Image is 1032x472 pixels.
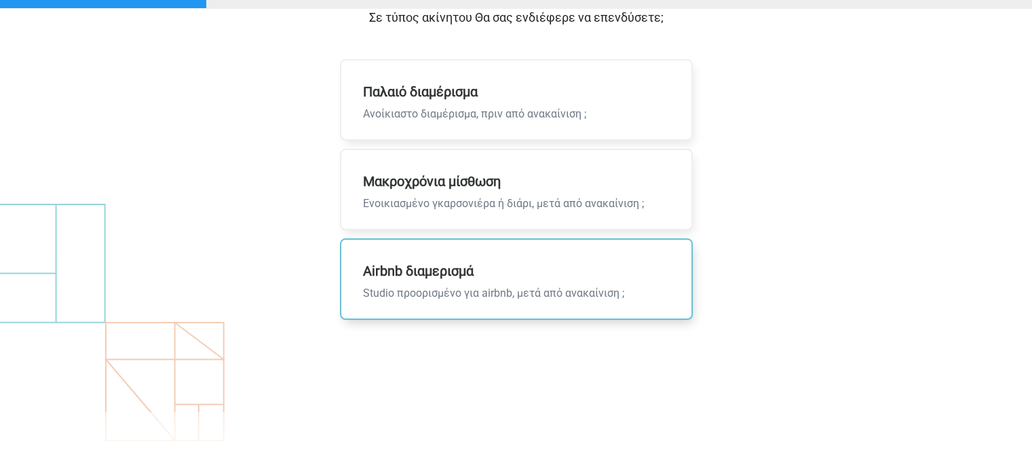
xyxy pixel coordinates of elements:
[363,107,586,122] span: Ανοίκιαστο διαμέρισμα, πριν από ανακαίνιση ;
[341,150,666,229] p: Μακροχρόνια μίσθωση
[109,9,923,26] p: Σε τύπος ακίνητου Θα σας ενδιέφερε να επενδύσετε;
[341,240,646,319] p: Αirbnb διαμερισμά
[363,196,644,211] span: Ενοικιασμένο γκαρσονιέρα ή διάρι, μετά από ανακαίνιση ;
[341,60,608,139] p: Παλαιό διαμέρισμα
[363,286,624,301] span: Studio προορισμένο για airbnb, μετά από ανακαίνιση ;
